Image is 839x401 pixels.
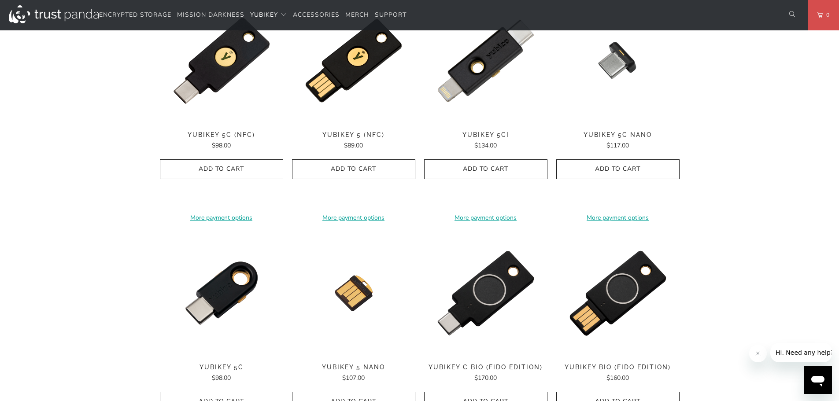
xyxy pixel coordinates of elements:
button: Add to Cart [424,159,547,179]
span: Add to Cart [169,166,274,173]
a: More payment options [556,213,680,223]
nav: Translation missing: en.navigation.header.main_nav [99,5,407,26]
a: YubiKey 5C Nano $117.00 [556,131,680,151]
iframe: Close message [749,345,767,362]
span: Support [375,11,407,19]
span: Accessories [293,11,340,19]
a: Encrypted Storage [99,5,171,26]
img: Trust Panda Australia [9,5,99,23]
a: Merch [345,5,369,26]
a: More payment options [160,213,283,223]
a: YubiKey C Bio (FIDO Edition) $170.00 [424,364,547,383]
span: YubiKey [250,11,278,19]
a: YubiKey 5C - Trust Panda YubiKey 5C - Trust Panda [160,232,283,355]
span: Add to Cart [301,166,406,173]
span: $89.00 [344,141,363,150]
a: YubiKey 5 (NFC) $89.00 [292,131,415,151]
button: Add to Cart [292,159,415,179]
span: Mission Darkness [177,11,244,19]
img: YubiKey 5 Nano - Trust Panda [292,232,415,355]
span: YubiKey 5Ci [424,131,547,139]
a: YubiKey C Bio (FIDO Edition) - Trust Panda YubiKey C Bio (FIDO Edition) - Trust Panda [424,232,547,355]
iframe: Message from company [770,343,832,362]
summary: YubiKey [250,5,287,26]
button: Add to Cart [556,159,680,179]
span: $134.00 [474,141,497,150]
a: YubiKey Bio (FIDO Edition) $160.00 [556,364,680,383]
span: Add to Cart [433,166,538,173]
a: YubiKey 5Ci $134.00 [424,131,547,151]
a: More payment options [292,213,415,223]
span: YubiKey 5 Nano [292,364,415,371]
a: YubiKey 5C (NFC) $98.00 [160,131,283,151]
span: $117.00 [606,141,629,150]
span: YubiKey C Bio (FIDO Edition) [424,364,547,371]
a: Support [375,5,407,26]
iframe: Button to launch messaging window [804,366,832,394]
img: YubiKey 5C - Trust Panda [160,232,283,355]
img: YubiKey C Bio (FIDO Edition) - Trust Panda [424,232,547,355]
a: YubiKey 5 Nano - Trust Panda YubiKey 5 Nano - Trust Panda [292,232,415,355]
span: $107.00 [342,374,365,382]
img: YubiKey Bio (FIDO Edition) - Trust Panda [556,232,680,355]
a: Mission Darkness [177,5,244,26]
span: Add to Cart [565,166,670,173]
span: YubiKey 5C [160,364,283,371]
a: YubiKey 5C $98.00 [160,364,283,383]
a: YubiKey 5 Nano $107.00 [292,364,415,383]
span: YubiKey 5C (NFC) [160,131,283,139]
span: YubiKey 5 (NFC) [292,131,415,139]
a: Accessories [293,5,340,26]
span: $170.00 [474,374,497,382]
button: Add to Cart [160,159,283,179]
span: 0 [823,10,830,20]
span: Merch [345,11,369,19]
span: $98.00 [212,141,231,150]
span: YubiKey 5C Nano [556,131,680,139]
span: Hi. Need any help? [5,6,63,13]
span: $98.00 [212,374,231,382]
a: More payment options [424,213,547,223]
a: YubiKey Bio (FIDO Edition) - Trust Panda YubiKey Bio (FIDO Edition) - Trust Panda [556,232,680,355]
span: Encrypted Storage [99,11,171,19]
span: YubiKey Bio (FIDO Edition) [556,364,680,371]
span: $160.00 [606,374,629,382]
